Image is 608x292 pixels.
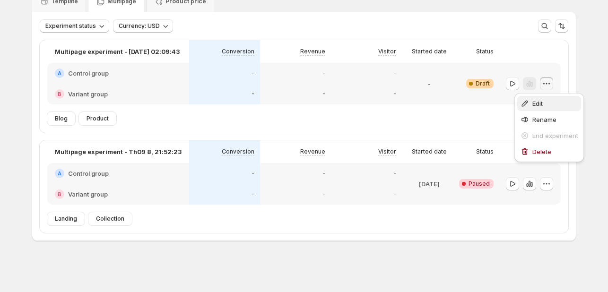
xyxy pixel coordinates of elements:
p: - [322,170,325,177]
p: Started date [412,48,447,55]
span: Paused [469,180,490,188]
button: Sort the results [555,19,568,33]
p: Multipage experiment - Th09 8, 21:52:23 [55,147,182,156]
p: - [393,190,396,198]
h2: A [58,70,61,76]
h2: B [58,191,61,197]
button: End experiment [517,128,581,143]
button: Currency: USD [113,19,173,33]
p: - [322,69,325,77]
span: Delete [532,148,551,155]
p: [DATE] [419,179,440,189]
button: Experiment status [40,19,109,33]
p: - [393,170,396,177]
p: - [252,69,254,77]
span: Landing [55,215,77,223]
p: - [393,69,396,77]
h2: Variant group [68,189,108,199]
p: Started date [412,148,447,155]
h2: Control group [68,169,109,178]
p: - [252,190,254,198]
button: Delete [517,144,581,159]
p: - [322,190,325,198]
h2: Variant group [68,89,108,99]
button: Edit [517,96,581,111]
p: Visitor [378,48,396,55]
span: Draft [476,80,490,87]
p: Multipage experiment - [DATE] 02:09:43 [55,47,180,56]
p: Status [476,48,494,55]
p: Status [476,148,494,155]
span: Product [87,115,109,122]
p: - [322,90,325,98]
span: Edit [532,100,543,107]
span: Experiment status [45,22,96,30]
p: - [252,170,254,177]
h2: B [58,91,61,97]
p: Conversion [222,48,254,55]
p: Revenue [300,148,325,155]
span: Rename [532,116,556,123]
p: Revenue [300,48,325,55]
p: Visitor [378,148,396,155]
h2: A [58,171,61,176]
p: - [428,79,431,88]
span: Collection [96,215,124,223]
p: Conversion [222,148,254,155]
span: Currency: USD [119,22,160,30]
span: Blog [55,115,68,122]
span: End experiment [532,132,578,139]
p: - [393,90,396,98]
p: - [252,90,254,98]
button: Rename [517,112,581,127]
h2: Control group [68,69,109,78]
